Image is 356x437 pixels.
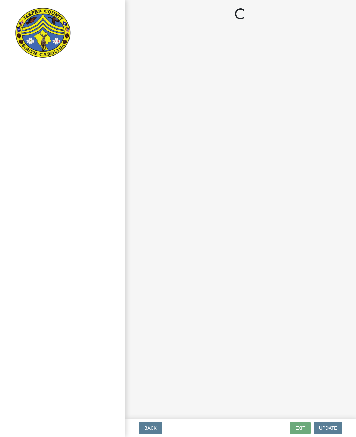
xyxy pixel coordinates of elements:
[314,422,342,434] button: Update
[139,422,162,434] button: Back
[319,425,337,431] span: Update
[290,422,311,434] button: Exit
[14,7,72,59] img: Jasper County, South Carolina
[144,425,157,431] span: Back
